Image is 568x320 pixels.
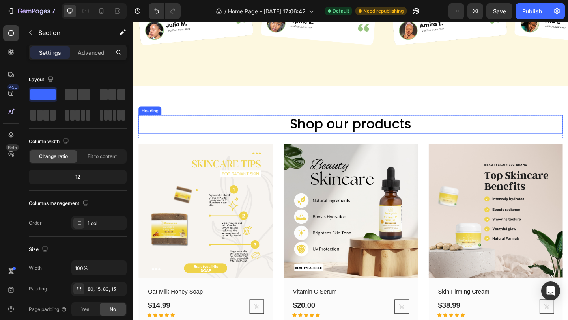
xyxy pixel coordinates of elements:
[173,288,288,299] a: Vitamin C Serum
[149,3,181,19] div: Undo/Redo
[7,84,19,90] div: 450
[38,28,103,37] p: Section
[516,3,549,19] button: Publish
[29,264,42,272] div: Width
[29,285,47,292] div: Padding
[6,144,19,151] div: Beta
[39,48,61,57] p: Settings
[164,132,310,278] a: Vitamin C Serum
[493,8,506,15] span: Save
[81,306,89,313] span: Yes
[15,288,130,299] a: Oat Milk Honey Soap
[3,3,59,19] button: 7
[7,93,29,100] div: Heading
[321,132,467,278] a: Skin Firming Cream
[363,7,404,15] span: Need republishing
[331,288,445,299] a: Skin Firming Cream
[72,261,126,275] input: Auto
[78,48,105,57] p: Advanced
[6,101,467,121] h2: Shop our products
[29,136,71,147] div: Column width
[331,301,357,315] div: $38.99
[29,220,42,227] div: Order
[88,220,125,227] div: 1 col
[39,153,68,160] span: Change ratio
[88,153,117,160] span: Fit to content
[228,7,306,15] span: Home Page - [DATE] 17:06:42
[30,171,125,182] div: 12
[15,301,41,315] div: $14.99
[522,7,542,15] div: Publish
[29,244,50,255] div: Size
[486,3,512,19] button: Save
[333,7,349,15] span: Default
[133,22,568,320] iframe: Design area
[6,132,152,278] a: Oat Milk Honey Soap
[29,306,67,313] div: Page padding
[29,198,90,209] div: Columns management
[110,306,116,313] span: No
[88,286,125,293] div: 80, 15, 80, 15
[52,6,55,16] p: 7
[541,281,560,300] div: Open Intercom Messenger
[173,301,199,315] div: $20.00
[29,74,55,85] div: Layout
[224,7,226,15] span: /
